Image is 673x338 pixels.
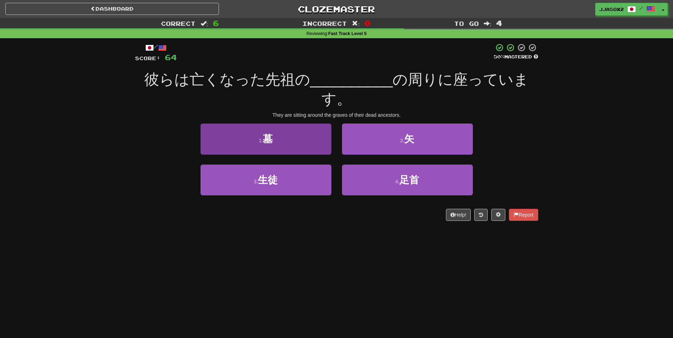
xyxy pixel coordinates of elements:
[201,21,208,27] span: :
[201,124,331,154] button: 1.墓
[446,209,471,221] button: Help!
[254,179,258,184] small: 3 .
[161,20,196,27] span: Correct
[144,71,310,88] span: 彼らは亡くなった先祖の
[595,3,659,16] a: Jjasox2 /
[135,55,161,61] span: Score:
[259,138,263,143] small: 1 .
[400,138,405,143] small: 2 .
[404,133,414,144] span: 矢
[135,111,538,119] div: They are sitting around the graves of their dead ancestors.
[484,21,492,27] span: :
[230,3,443,15] a: Clozemaster
[258,174,278,185] span: 生徒
[310,71,393,88] span: __________
[454,20,479,27] span: To go
[5,3,219,15] a: Dashboard
[494,54,538,60] div: Mastered
[165,53,177,62] span: 64
[399,174,419,185] span: 足首
[365,19,371,27] span: 0
[599,6,624,12] span: Jjasox2
[474,209,488,221] button: Round history (alt+y)
[201,165,331,195] button: 3.生徒
[494,54,504,59] span: 50 %
[509,209,538,221] button: Report
[328,31,367,36] strong: Fast Track Level 5
[342,165,473,195] button: 4.足首
[263,133,273,144] span: 墓
[342,124,473,154] button: 2.矢
[302,20,347,27] span: Incorrect
[496,19,502,27] span: 4
[639,6,643,11] span: /
[213,19,219,27] span: 6
[395,179,400,184] small: 4 .
[321,71,529,107] span: の周りに座っています。
[352,21,360,27] span: :
[135,43,177,52] div: /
